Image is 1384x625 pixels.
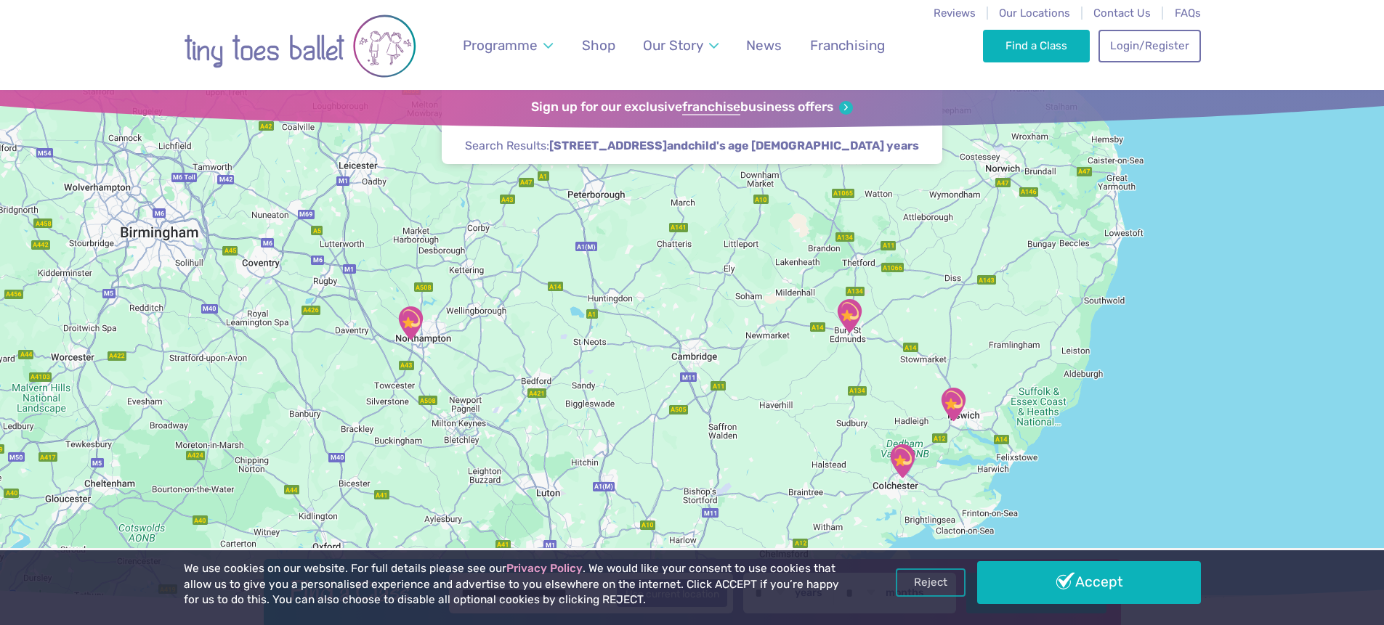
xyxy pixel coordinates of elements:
a: Our Story [636,28,725,62]
a: FAQs [1175,7,1201,20]
span: child's age [DEMOGRAPHIC_DATA] years [688,138,919,154]
a: Reviews [934,7,976,20]
strong: franchise [682,99,740,115]
a: Find a Class [983,30,1090,62]
a: Accept [977,561,1201,603]
a: Reject [896,568,966,596]
a: Franchising [803,28,891,62]
a: Contact Us [1093,7,1151,20]
a: Privacy Policy [506,562,583,575]
a: Shop [575,28,622,62]
div: Highwoods Community Primary School [884,443,920,479]
a: News [740,28,789,62]
a: Login/Register [1098,30,1200,62]
a: Programme [456,28,559,62]
img: tiny toes ballet [184,9,416,83]
span: News [746,37,782,54]
div: RH CAST, Falconbury House Bury St Edmu… [831,298,867,334]
a: Sign up for our exclusivefranchisebusiness offers [531,99,853,115]
span: Programme [463,37,538,54]
strong: and [549,139,919,152]
span: Franchising [810,37,885,54]
div: Pinewood community hall, Ipswich, IP8 … [935,386,971,422]
span: [STREET_ADDRESS] [549,138,667,154]
span: Our Story [643,37,703,54]
span: Shop [582,37,615,54]
div: The Elgar centre [392,305,429,341]
p: We use cookies on our website. For full details please see our . We would like your consent to us... [184,561,845,608]
a: Our Locations [999,7,1070,20]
